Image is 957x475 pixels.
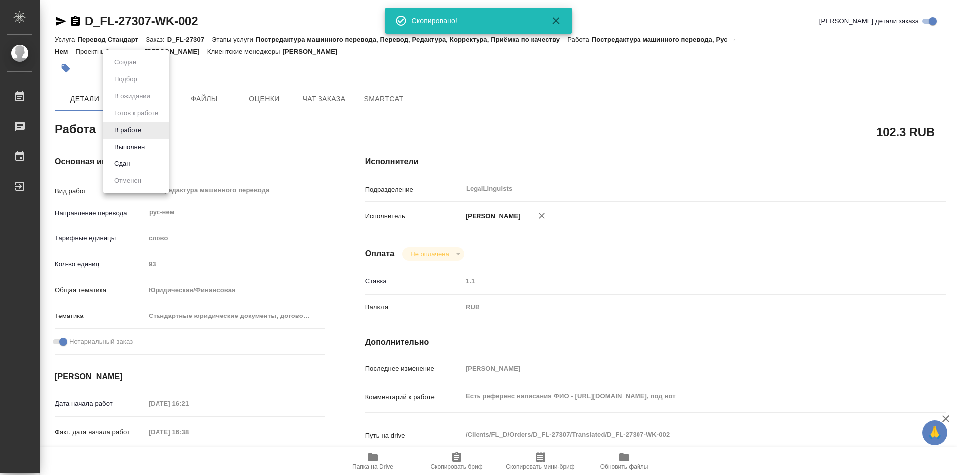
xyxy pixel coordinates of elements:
button: Сдан [111,158,133,169]
button: Выполнен [111,142,148,153]
button: Создан [111,57,139,68]
button: Закрыть [544,15,568,27]
button: Отменен [111,175,144,186]
button: Подбор [111,74,140,85]
button: В ожидании [111,91,153,102]
button: Готов к работе [111,108,161,119]
div: Скопировано! [412,16,536,26]
button: В работе [111,125,144,136]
